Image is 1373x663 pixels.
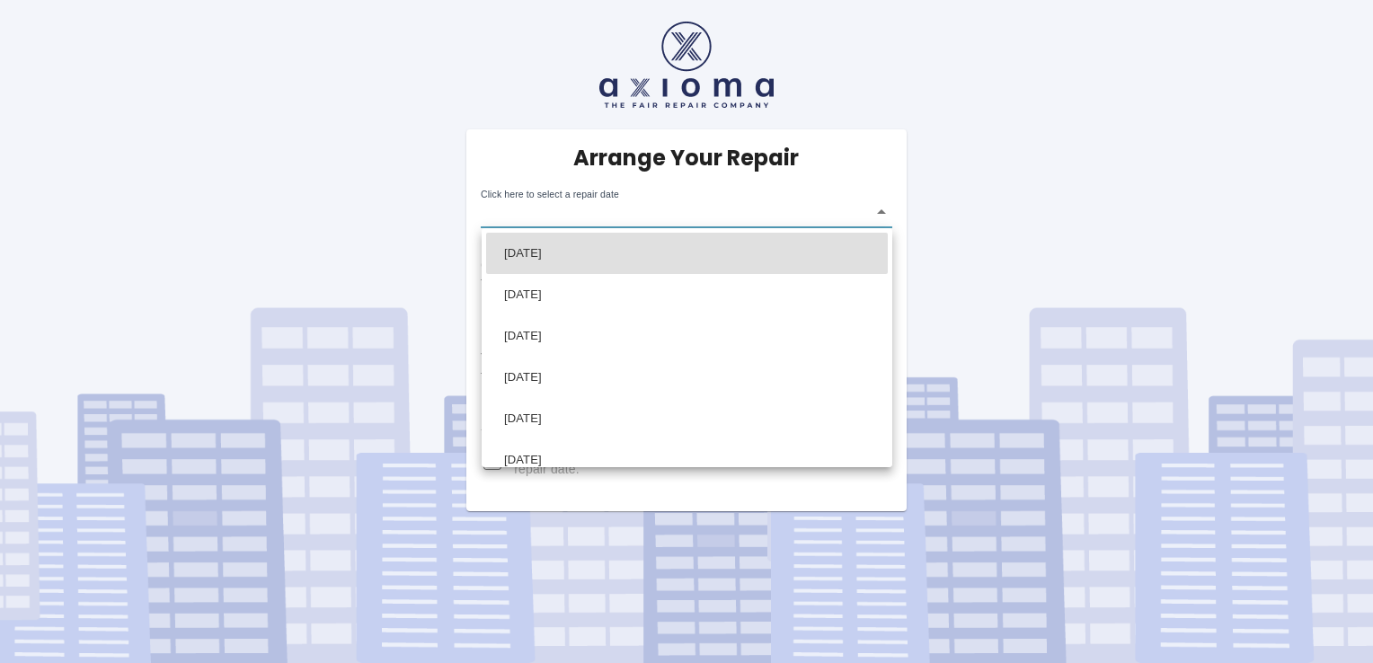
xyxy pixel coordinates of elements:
li: [DATE] [486,274,888,315]
li: [DATE] [486,398,888,439]
li: [DATE] [486,357,888,398]
li: [DATE] [486,315,888,357]
li: [DATE] [486,233,888,274]
li: [DATE] [486,439,888,481]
